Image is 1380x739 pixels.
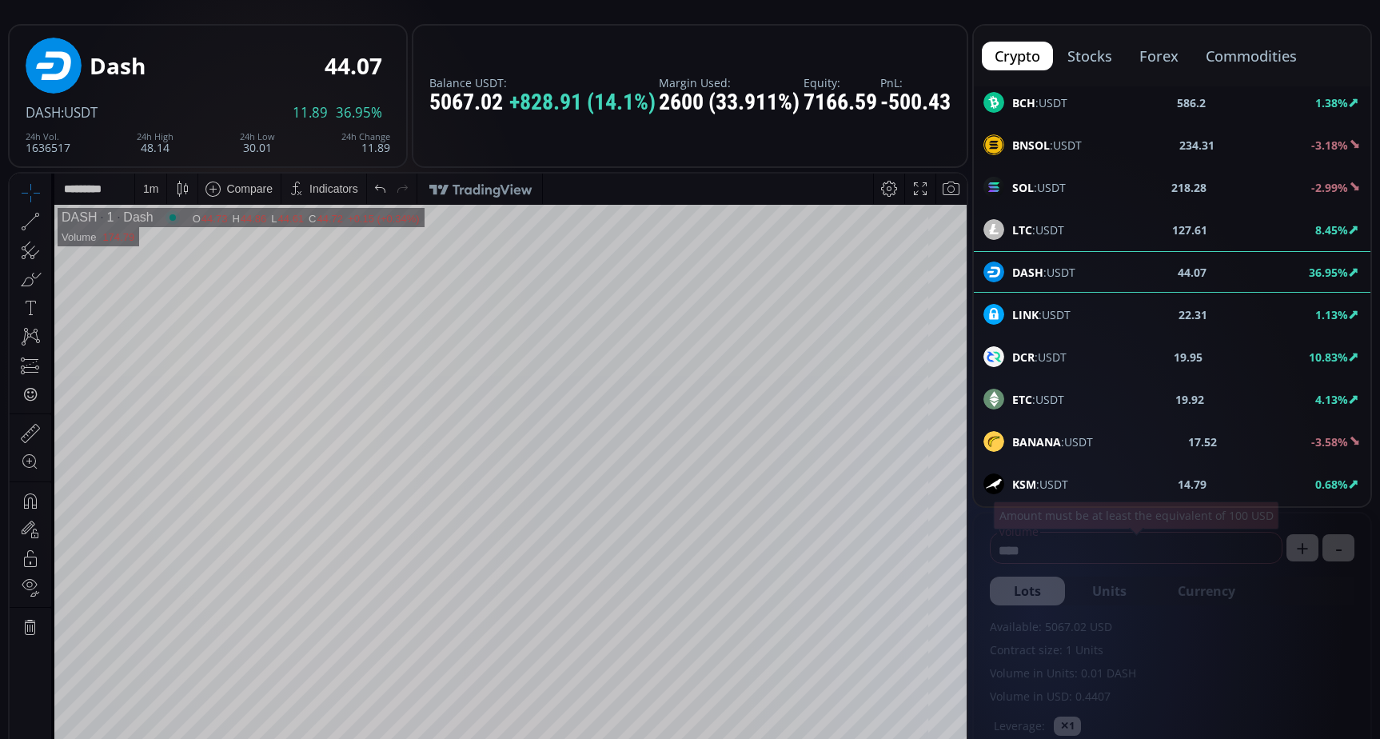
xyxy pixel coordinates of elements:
[1315,95,1348,110] b: 1.38%
[1127,42,1191,70] button: forex
[52,58,86,70] div: Volume
[1012,137,1082,154] span: :USDT
[429,90,656,115] div: 5067.02
[804,77,877,89] label: Equity:
[1178,476,1207,493] b: 14.79
[1174,349,1203,366] b: 19.95
[104,701,119,714] div: 3m
[240,132,275,154] div: 30.01
[1188,433,1217,450] b: 17.52
[240,132,275,142] div: 24h Low
[214,693,240,723] div: Go to
[293,106,328,120] span: 11.89
[1175,391,1204,408] b: 19.92
[1012,94,1067,111] span: :USDT
[1177,94,1206,111] b: 586.2
[804,90,877,115] div: 7166.59
[1012,476,1068,493] span: :USDT
[81,701,93,714] div: 1y
[1315,307,1348,322] b: 1.13%
[1309,350,1348,365] b: 10.83%
[158,701,170,714] div: 5d
[52,37,87,51] div: DASH
[1012,222,1032,238] b: LTC
[1179,137,1214,154] b: 234.31
[26,103,61,122] span: DASH
[1012,180,1034,195] b: SOL
[14,214,27,229] div: 
[429,77,656,89] label: Balance USDT:
[1012,392,1032,407] b: ETC
[26,132,70,142] div: 24h Vol.
[1012,307,1039,322] b: LINK
[921,693,954,723] div: Toggle Auto Scale
[1311,434,1348,449] b: -3.58%
[338,39,410,51] div: +0.15 (+0.34%)
[308,39,334,51] div: 44.72
[336,106,382,120] span: 36.95%
[872,693,895,723] div: Toggle Percentage
[341,132,390,154] div: 11.89
[1172,222,1207,238] b: 127.61
[269,39,295,51] div: 44.61
[1315,392,1348,407] b: 4.13%
[880,77,951,89] label: PnL:
[299,39,307,51] div: C
[26,132,70,154] div: 1636517
[769,693,857,723] button: 07:26:36 (UTC)
[1193,42,1310,70] button: commodities
[137,132,173,154] div: 48.14
[104,37,143,51] div: Dash
[58,701,70,714] div: 5y
[1012,95,1035,110] b: BCH
[900,701,915,714] div: log
[1012,349,1067,366] span: :USDT
[1012,179,1066,196] span: :USDT
[300,9,349,22] div: Indicators
[509,90,656,115] span: +828.91 (14.1%)
[1012,434,1061,449] b: BANANA
[325,54,382,78] div: 44.07
[37,655,44,677] div: Hide Drawings Toolbar
[1012,222,1064,238] span: :USDT
[1012,391,1064,408] span: :USDT
[341,132,390,142] div: 24h Change
[61,103,98,122] span: :USDT
[137,132,173,142] div: 24h High
[222,39,230,51] div: H
[1179,306,1207,323] b: 22.31
[1055,42,1125,70] button: stocks
[1012,433,1093,450] span: :USDT
[1171,179,1207,196] b: 218.28
[87,37,104,51] div: 1
[134,9,149,22] div: 1 m
[261,39,268,51] div: L
[895,693,921,723] div: Toggle Log Scale
[1012,138,1050,153] b: BNSOL
[192,39,218,51] div: 44.73
[880,90,951,115] div: -500.43
[183,39,192,51] div: O
[1012,477,1036,492] b: KSM
[1315,477,1348,492] b: 0.68%
[927,701,948,714] div: auto
[659,77,800,89] label: Margin Used:
[181,701,193,714] div: 1d
[130,701,146,714] div: 1m
[1311,180,1348,195] b: -2.99%
[982,42,1053,70] button: crypto
[217,9,263,22] div: Compare
[1012,306,1071,323] span: :USDT
[90,54,146,78] div: Dash
[775,701,852,714] span: 07:26:36 (UTC)
[1315,222,1348,238] b: 8.45%
[1012,350,1035,365] b: DCR
[231,39,257,51] div: 44.86
[1311,138,1348,153] b: -3.18%
[93,58,125,70] div: 174.79
[659,90,800,115] div: 2600 (33.911%)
